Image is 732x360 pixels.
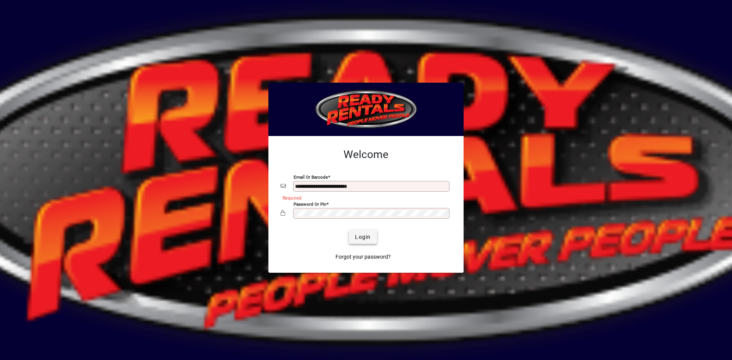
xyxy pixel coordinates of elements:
h2: Welcome [281,148,451,161]
span: Login [355,233,371,241]
button: Login [349,230,377,244]
a: Forgot your password? [332,250,394,264]
mat-label: Email or Barcode [294,174,328,180]
span: Forgot your password? [335,253,391,261]
mat-label: Password or Pin [294,202,326,207]
mat-error: Required [283,194,445,202]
